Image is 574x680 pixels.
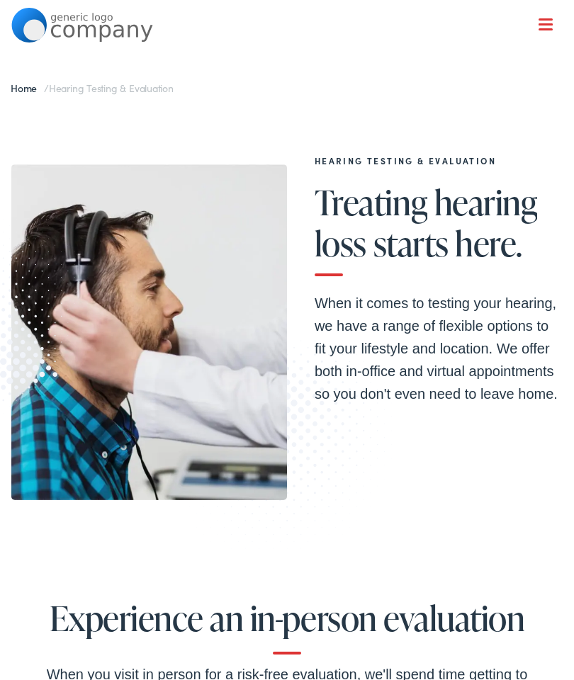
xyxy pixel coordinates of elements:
span: hearing [434,183,538,221]
span: Hearing Testing & Evaluation [49,81,174,95]
span: starts [373,225,449,262]
span: Treating [315,183,427,221]
p: When it comes to testing your hearing, we have a range of flexible options to fit your lifestyle ... [315,292,563,405]
h2: Hearing Testing & Evaluation [315,156,563,166]
a: Home [11,81,44,95]
h2: Experience an in-person evaluation [11,599,563,654]
span: here. [455,225,522,262]
span: / [11,81,174,95]
a: What We Offer [22,57,563,101]
span: loss [315,225,366,262]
